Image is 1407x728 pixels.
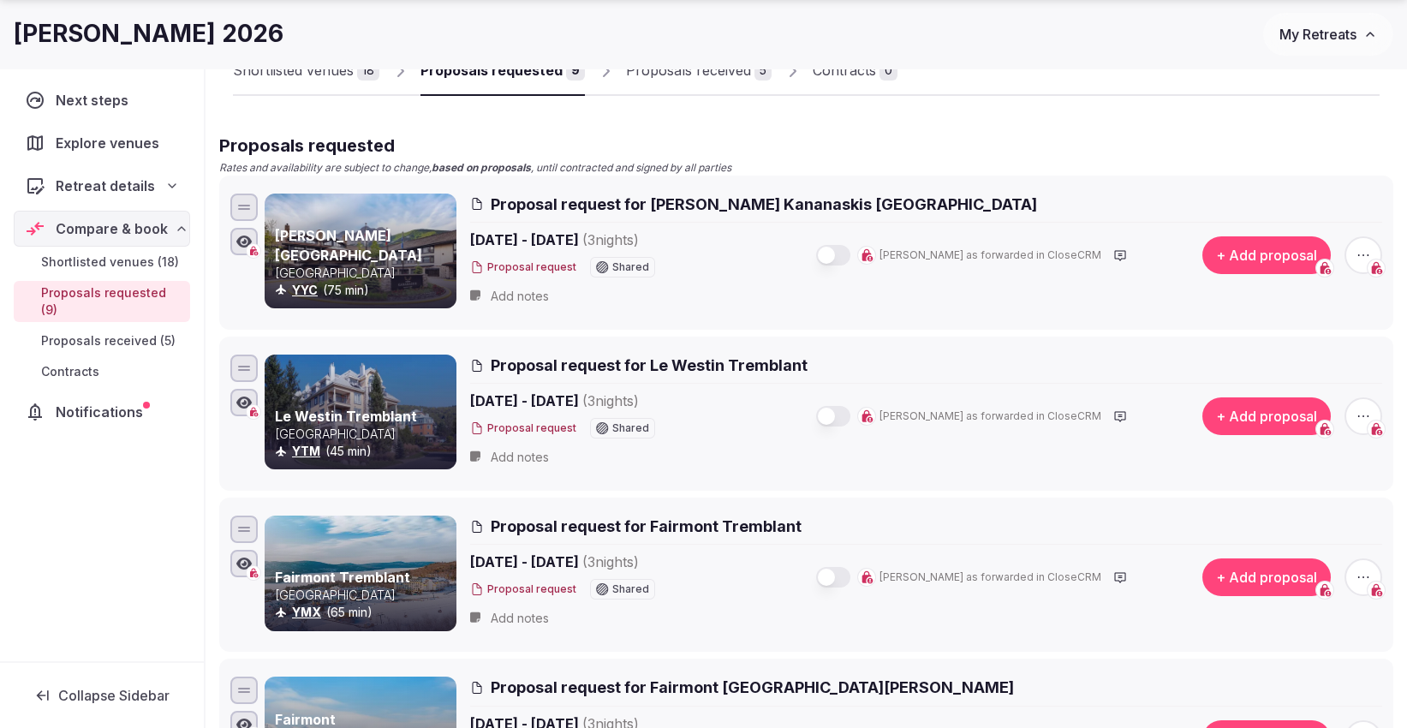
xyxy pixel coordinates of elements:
[292,282,318,299] button: YYC
[813,60,876,81] div: Contracts
[357,60,379,81] div: 18
[292,283,318,297] a: YYC
[470,582,576,597] button: Proposal request
[612,423,649,433] span: Shared
[56,402,150,422] span: Notifications
[1279,26,1356,43] span: My Retreats
[582,392,639,409] span: ( 3 night s )
[14,125,190,161] a: Explore venues
[275,604,453,621] div: (65 min)
[219,161,1393,176] p: Rates and availability are subject to change, , until contracted and signed by all parties
[41,254,179,271] span: Shortlisted venues (18)
[56,218,168,239] span: Compare & book
[1202,397,1331,435] button: + Add proposal
[14,360,190,384] a: Contracts
[626,46,772,96] a: Proposals received5
[14,82,190,118] a: Next steps
[566,60,585,81] div: 9
[470,421,576,436] button: Proposal request
[275,282,453,299] div: (75 min)
[491,288,549,305] span: Add notes
[612,584,649,594] span: Shared
[41,284,183,319] span: Proposals requested (9)
[58,687,170,704] span: Collapse Sidebar
[470,230,772,250] span: [DATE] - [DATE]
[1202,236,1331,274] button: + Add proposal
[41,363,99,380] span: Contracts
[292,605,321,619] a: YMX
[275,408,417,425] a: Le Westin Tremblant
[879,570,1101,585] span: [PERSON_NAME] as forwarded in CloseCRM
[470,260,576,275] button: Proposal request
[491,677,1014,698] span: Proposal request for Fairmont [GEOGRAPHIC_DATA][PERSON_NAME]
[879,409,1101,424] span: [PERSON_NAME] as forwarded in CloseCRM
[470,391,772,411] span: [DATE] - [DATE]
[56,133,166,153] span: Explore venues
[275,569,410,586] a: Fairmont Tremblant
[14,281,190,322] a: Proposals requested (9)
[420,46,585,96] a: Proposals requested9
[491,610,549,627] span: Add notes
[14,250,190,274] a: Shortlisted venues (18)
[612,262,649,272] span: Shared
[275,587,453,604] p: [GEOGRAPHIC_DATA]
[491,194,1037,215] span: Proposal request for [PERSON_NAME] Kananaskis [GEOGRAPHIC_DATA]
[275,443,453,460] div: (45 min)
[233,46,379,96] a: Shortlisted venues18
[292,443,320,460] button: YTM
[1202,558,1331,596] button: + Add proposal
[219,134,1393,158] h2: Proposals requested
[813,46,897,96] a: Contracts0
[233,60,354,81] div: Shortlisted venues
[879,248,1101,263] span: [PERSON_NAME] as forwarded in CloseCRM
[292,444,320,458] a: YTM
[1263,13,1393,56] button: My Retreats
[14,329,190,353] a: Proposals received (5)
[275,265,453,282] p: [GEOGRAPHIC_DATA]
[879,60,897,81] div: 0
[14,677,190,714] button: Collapse Sidebar
[432,161,531,174] strong: based on proposals
[582,231,639,248] span: ( 3 night s )
[582,553,639,570] span: ( 3 night s )
[626,60,751,81] div: Proposals received
[754,60,772,81] div: 5
[275,426,453,443] p: [GEOGRAPHIC_DATA]
[420,60,563,81] div: Proposals requested
[491,516,802,537] span: Proposal request for Fairmont Tremblant
[292,604,321,621] button: YMX
[470,552,772,572] span: [DATE] - [DATE]
[14,17,283,51] h1: [PERSON_NAME] 2026
[14,394,190,430] a: Notifications
[56,90,135,110] span: Next steps
[491,449,549,466] span: Add notes
[56,176,155,196] span: Retreat details
[41,332,176,349] span: Proposals received (5)
[275,227,422,263] a: [PERSON_NAME] [GEOGRAPHIC_DATA]
[491,355,808,376] span: Proposal request for Le Westin Tremblant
